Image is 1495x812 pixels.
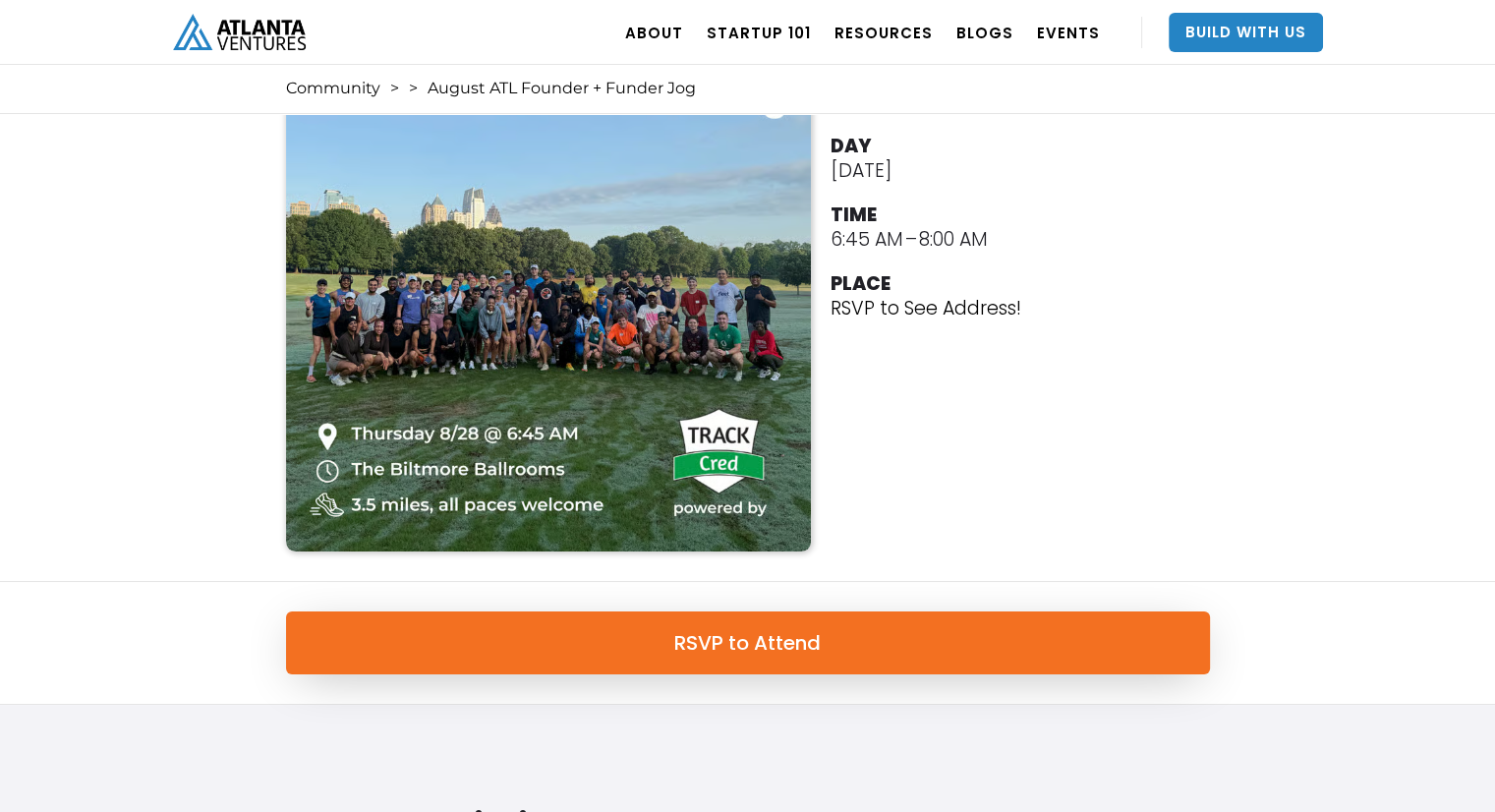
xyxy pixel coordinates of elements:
a: Build With Us [1169,13,1323,52]
div: [DATE] [830,158,891,183]
a: EVENTS [1037,5,1100,60]
h2: August ATL Founder + Funder Jog [830,33,1219,114]
div: August ATL Founder + Funder Jog [428,79,696,98]
div: TIME [830,203,876,227]
div: > [409,79,418,98]
a: RSVP to Attend [286,611,1210,674]
div: 8:00 AM [918,227,987,252]
a: Startup 101 [707,5,811,60]
p: RSVP to See Address! [830,296,1020,320]
div: DAY [830,134,871,158]
a: ABOUT [625,5,683,60]
a: RESOURCES [834,5,933,60]
div: – [904,227,916,252]
a: Community [286,79,380,98]
div: 6:45 AM [830,227,902,252]
a: BLOGS [956,5,1013,60]
div: PLACE [830,271,890,296]
div: > [390,79,399,98]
